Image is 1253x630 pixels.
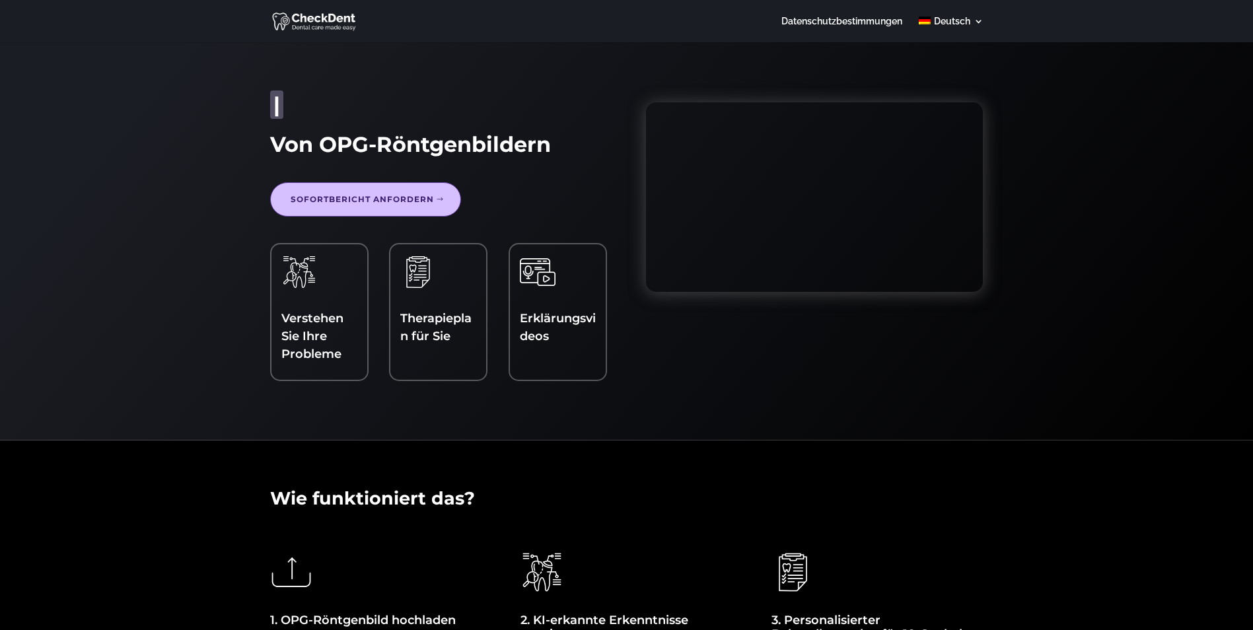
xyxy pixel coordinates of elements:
a: Sofortbericht anfordern [270,182,461,217]
a: Datenschutzbestimmungen [781,17,902,42]
span: Deutsch [934,16,970,26]
span: | [273,92,280,118]
iframe: Wie Sie Ihr Röntgenbild hochladen und sofort eine zweite Meinung erhalten [646,102,983,292]
a: Therapieplan für Sie [400,311,472,343]
a: Erklärungsvideos [520,311,596,343]
span: Wie funktioniert das? [270,487,475,509]
h1: Von OPG-Röntgenbildern [270,132,607,164]
img: CheckDent [272,11,357,32]
a: Deutsch [919,17,983,42]
a: 1. OPG-Röntgenbild hochladen [270,613,456,627]
a: Verstehen Sie Ihre Probleme [281,311,343,361]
